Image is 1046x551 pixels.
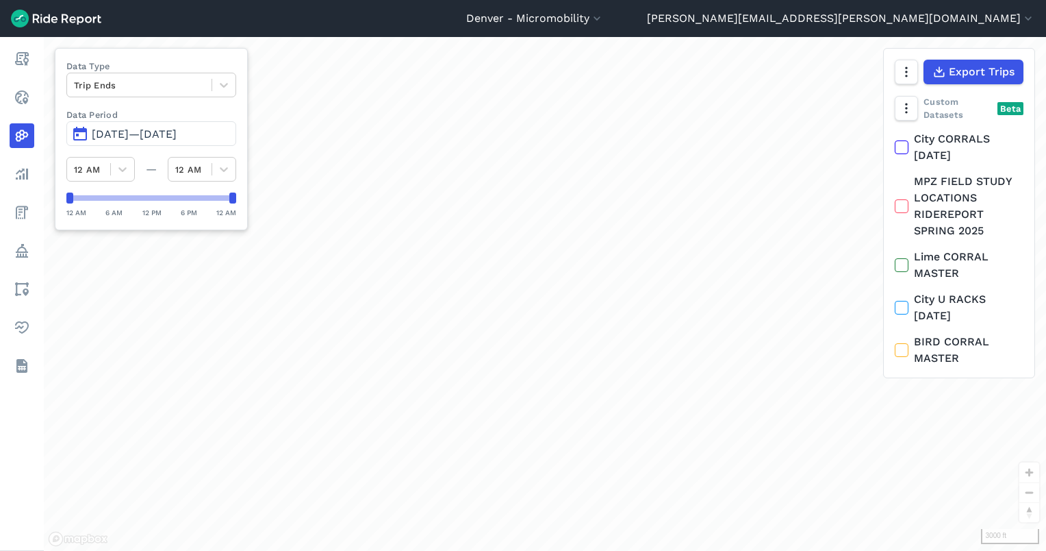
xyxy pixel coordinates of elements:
div: 12 PM [142,206,162,219]
div: 6 AM [105,206,123,219]
button: [DATE]—[DATE] [66,121,236,146]
button: Denver - Micromobility [466,10,604,27]
div: 12 AM [216,206,236,219]
div: loading [44,37,1046,551]
button: [PERSON_NAME][EMAIL_ADDRESS][PERSON_NAME][DOMAIN_NAME] [647,10,1035,27]
label: BIRD CORRAL MASTER [895,334,1023,367]
label: Data Type [66,60,236,73]
span: [DATE]—[DATE] [92,127,177,140]
a: Health [10,315,34,340]
button: Export Trips [923,60,1023,84]
label: Data Period [66,108,236,121]
label: City CORRALS [DATE] [895,131,1023,164]
a: Areas [10,277,34,302]
div: Custom Datasets [895,95,1023,121]
span: Export Trips [949,64,1015,80]
a: Heatmaps [10,123,34,148]
a: Realtime [10,85,34,110]
a: Analyze [10,162,34,186]
a: Policy [10,238,34,263]
div: Beta [997,102,1023,115]
a: Datasets [10,354,34,378]
a: Fees [10,200,34,225]
div: 12 AM [66,206,86,219]
label: MPZ FIELD STUDY LOCATIONS RIDEREPORT SPRING 2025 [895,173,1023,239]
div: 6 PM [181,206,197,219]
label: City U RACKS [DATE] [895,291,1023,324]
label: Lime CORRAL MASTER [895,249,1023,282]
a: Report [10,47,34,71]
img: Ride Report [11,10,101,27]
div: — [135,161,168,177]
